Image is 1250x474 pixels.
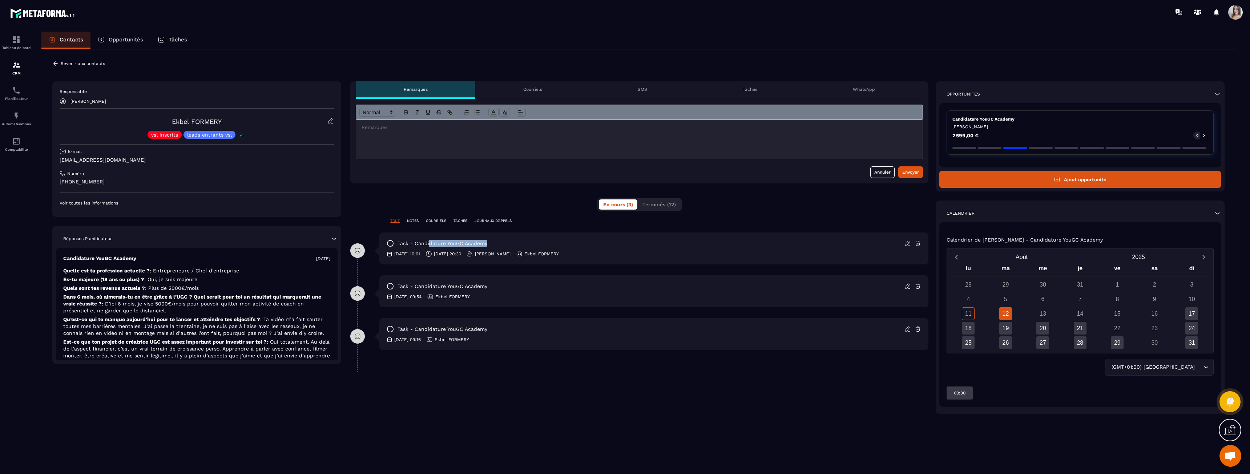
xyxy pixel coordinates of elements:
[394,337,421,343] p: [DATE] 09:16
[150,32,194,49] a: Tâches
[63,255,136,262] p: Candidature YouGC Academy
[642,202,676,207] span: Terminés (12)
[1148,293,1161,305] div: 9
[67,171,84,177] p: Numéro
[172,118,222,125] a: Ekbel FORMERY
[1173,263,1210,276] div: di
[12,61,21,69] img: formation
[1148,307,1161,320] div: 16
[1074,278,1086,291] div: 31
[952,124,1208,130] p: [PERSON_NAME]
[603,202,633,207] span: En cours (3)
[60,36,83,43] p: Contacts
[999,278,1012,291] div: 29
[1036,322,1049,335] div: 20
[12,137,21,146] img: accountant
[2,147,31,151] p: Comptabilité
[426,218,446,223] p: COURRIELS
[963,251,1080,263] button: Open months overlay
[2,71,31,75] p: CRM
[962,307,975,320] div: 11
[63,316,330,337] p: Qu’est-ce qui te manque aujourd’hui pour te lancer et atteindre tes objectifs ?
[1148,322,1161,335] div: 23
[61,61,105,66] p: Revenir aux contacts
[902,169,919,176] div: Envoyer
[523,86,542,92] p: Courriels
[90,32,150,49] a: Opportunités
[947,210,975,216] p: Calendrier
[394,251,420,257] p: [DATE] 10:01
[12,112,21,120] img: automations
[398,240,487,247] p: task - Candidature YouGC Academy
[1111,307,1124,320] div: 15
[950,252,963,262] button: Previous month
[947,91,980,97] p: Opportunités
[407,218,419,223] p: NOTES
[2,30,31,55] a: formationformationTableau de bord
[475,251,511,257] p: [PERSON_NAME]
[63,293,330,314] p: Dans 6 mois, où aimerais-tu en être grâce à l’UGC ? Quel serait pour toi un résultat qui marquera...
[987,263,1024,276] div: ma
[63,316,324,336] span: : Ta vidéo m’a fait sauter toutes mes barrières mentales. J’ai passé la trentaine, je ne suis pas...
[12,86,21,95] img: scheduler
[60,200,334,206] p: Voir toutes les informations
[63,301,304,313] span: : D’ici 6 mois, je vise 5000€/mois pour pouvoir quitter mon activité de coach en présentiel et ne...
[398,283,487,290] p: task - Candidature YouGC Academy
[151,132,178,137] p: vsl inscrits
[962,293,975,305] div: 4
[999,307,1012,320] div: 12
[939,171,1221,188] button: Ajout opportunité
[1185,307,1198,320] div: 17
[2,55,31,81] a: formationformationCRM
[947,237,1103,243] p: Calendrier de [PERSON_NAME] - Candidature YouGC Academy
[2,122,31,126] p: Automatisations
[1185,278,1198,291] div: 3
[524,251,559,257] p: Ekbel FORMERY
[63,285,330,292] p: Quels sont tes revenus actuels ?
[638,86,647,92] p: SMS
[316,256,330,262] p: [DATE]
[1196,363,1202,371] input: Search for option
[2,81,31,106] a: schedulerschedulerPlanificateur
[962,278,975,291] div: 28
[1074,336,1086,349] div: 28
[1197,252,1210,262] button: Next month
[1148,278,1161,291] div: 2
[1185,293,1198,305] div: 10
[109,36,143,43] p: Opportunités
[962,336,975,349] div: 25
[144,276,197,282] span: : Oui, je suis majeure
[1036,307,1049,320] div: 13
[1105,359,1214,376] div: Search for option
[870,166,895,178] button: Annuler
[475,218,512,223] p: JOURNAUX D'APPELS
[63,267,330,274] p: Quelle est ta profession actuelle ?
[237,132,246,139] p: +1
[950,263,987,276] div: lu
[1024,263,1061,276] div: me
[63,339,330,366] p: Est-ce que ton projet de créatrice UGC est assez important pour investir sur toi ?
[1219,445,1241,467] a: Ouvrir le chat
[1185,322,1198,335] div: 24
[898,166,923,178] button: Envoyer
[1196,133,1198,138] p: 0
[999,293,1012,305] div: 5
[12,35,21,44] img: formation
[952,116,1208,122] p: Candidature YouGC Academy
[398,326,487,333] p: task - Candidature YouGC Academy
[63,276,330,283] p: Es-tu majeure (18 ans ou plus) ?
[60,157,334,163] p: [EMAIL_ADDRESS][DOMAIN_NAME]
[390,218,400,223] p: TOUT
[150,268,239,274] span: : Entrepreneure / Chef d’entreprise
[2,106,31,131] a: automationsautomationsAutomatisations
[453,218,467,223] p: TÂCHES
[1111,322,1124,335] div: 22
[60,178,334,185] p: [PHONE_NUMBER]
[1036,293,1049,305] div: 6
[1185,336,1198,349] div: 31
[2,131,31,157] a: accountantaccountantComptabilité
[10,7,76,20] img: logo
[435,337,469,343] p: Ekbel FORMERY
[950,263,1210,349] div: Calendar wrapper
[1074,307,1086,320] div: 14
